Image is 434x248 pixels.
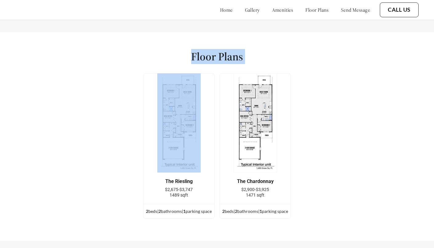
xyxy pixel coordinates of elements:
[183,209,186,214] span: 1
[159,209,161,214] span: 2
[246,193,264,197] span: 1471 sqft
[165,187,193,192] span: $2,675-$3,747
[388,6,411,13] a: Call Us
[153,179,205,184] div: The Riesling
[341,7,370,13] a: send message
[157,73,201,173] img: example
[222,209,225,214] span: 2
[305,7,329,13] a: floor plans
[220,7,233,13] a: home
[259,209,262,214] span: 1
[272,7,293,13] a: amenities
[220,208,291,215] div: bed s | bathroom s | parking space
[143,208,214,215] div: bed s | bathroom s | parking space
[146,209,148,214] span: 2
[229,179,281,184] div: The Chardonnay
[191,50,243,63] h1: Floor Plans
[241,187,269,192] span: $2,900-$3,925
[235,209,237,214] span: 2
[170,193,188,197] span: 1489 sqft
[234,73,277,173] img: example
[380,2,419,17] button: Call Us
[245,7,260,13] a: gallery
